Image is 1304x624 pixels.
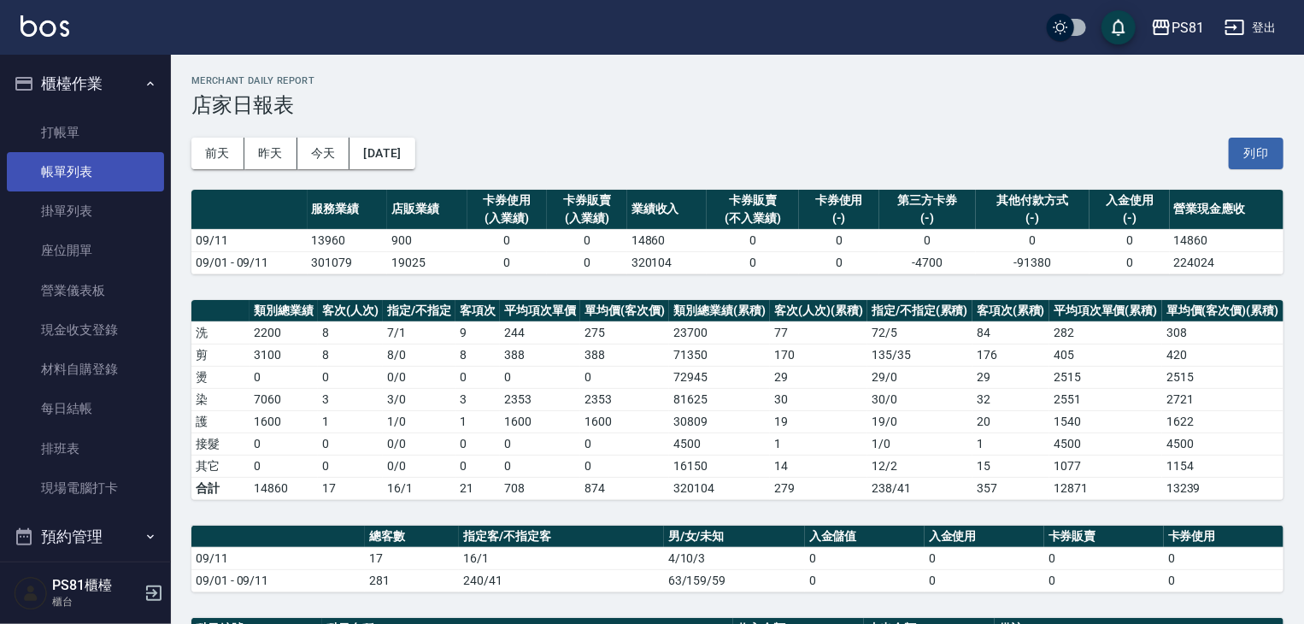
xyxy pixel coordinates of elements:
button: [DATE] [349,138,414,169]
td: -4700 [879,251,976,274]
td: 2721 [1162,388,1283,410]
a: 帳單列表 [7,152,164,191]
td: 0 [455,433,500,455]
div: PS81 [1172,17,1204,38]
td: 染 [191,388,250,410]
a: 每日結帳 [7,389,164,428]
td: 2515 [1162,366,1283,388]
td: 12 / 2 [867,455,972,477]
td: 0 / 0 [383,455,455,477]
td: 14860 [250,477,318,499]
button: PS81 [1144,10,1211,45]
td: 357 [972,477,1049,499]
td: 0 [318,455,383,477]
td: 1 / 0 [867,433,972,455]
td: 8 [455,344,500,366]
td: 16150 [669,455,770,477]
th: 客項次 [455,300,500,322]
a: 現金收支登錄 [7,310,164,350]
td: 29 [972,366,1049,388]
td: 2200 [250,321,318,344]
td: 0 [467,229,548,251]
td: 其它 [191,455,250,477]
td: 0 [707,251,799,274]
td: 420 [1162,344,1283,366]
td: -91380 [976,251,1090,274]
td: 1600 [580,410,669,433]
h5: PS81櫃檯 [52,577,139,594]
td: 16/1 [383,477,455,499]
a: 打帳單 [7,113,164,152]
td: 8 / 0 [383,344,455,366]
td: 19025 [387,251,467,274]
td: 170 [770,344,867,366]
a: 營業儀表板 [7,271,164,310]
td: 388 [580,344,669,366]
div: 入金使用 [1094,191,1166,209]
td: 1 / 0 [383,410,455,433]
div: 其他付款方式 [980,191,1085,209]
td: 1600 [250,410,318,433]
div: 卡券販賣 [551,191,623,209]
button: 列印 [1229,138,1283,169]
table: a dense table [191,526,1283,592]
td: 1 [770,433,867,455]
td: 0 [707,229,799,251]
td: 0 [1090,229,1170,251]
td: 0 [1164,569,1283,592]
td: 279 [770,477,867,499]
td: 0 [1090,251,1170,274]
td: 14860 [1170,229,1283,251]
td: 275 [580,321,669,344]
td: 1 [455,410,500,433]
th: 客次(人次) [318,300,383,322]
p: 櫃台 [52,594,139,609]
td: 3100 [250,344,318,366]
td: 0 [925,547,1044,569]
td: 1622 [1162,410,1283,433]
div: (入業績) [472,209,543,227]
td: 0 [467,251,548,274]
td: 0 [500,366,580,388]
td: 30 / 0 [867,388,972,410]
button: 櫃檯作業 [7,62,164,106]
th: 店販業績 [387,190,467,230]
button: 今天 [297,138,350,169]
td: 16/1 [459,547,664,569]
th: 男/女/未知 [664,526,805,548]
div: (入業績) [551,209,623,227]
td: 09/11 [191,547,365,569]
td: 0 [318,433,383,455]
td: 0 [1044,569,1164,592]
td: 77 [770,321,867,344]
th: 指定/不指定 [383,300,455,322]
td: 238/41 [867,477,972,499]
img: Logo [21,15,69,37]
td: 0 [455,455,500,477]
td: 3 / 0 [383,388,455,410]
td: 29 / 0 [867,366,972,388]
td: 135 / 35 [867,344,972,366]
h2: Merchant Daily Report [191,75,1283,86]
td: 0 [799,251,879,274]
th: 指定/不指定(累積) [867,300,972,322]
td: 0 [250,455,318,477]
td: 708 [500,477,580,499]
td: 244 [500,321,580,344]
th: 卡券販賣 [1044,526,1164,548]
td: 4500 [669,433,770,455]
td: 0 [580,366,669,388]
td: 0 [547,251,627,274]
td: 13239 [1162,477,1283,499]
button: 預約管理 [7,515,164,559]
a: 排班表 [7,429,164,468]
td: 4500 [1049,433,1162,455]
td: 301079 [308,251,388,274]
div: (-) [980,209,1085,227]
td: 8 [318,321,383,344]
td: 12871 [1049,477,1162,499]
td: 14860 [627,229,708,251]
th: 總客數 [365,526,459,548]
td: 63/159/59 [664,569,805,592]
td: 71350 [669,344,770,366]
